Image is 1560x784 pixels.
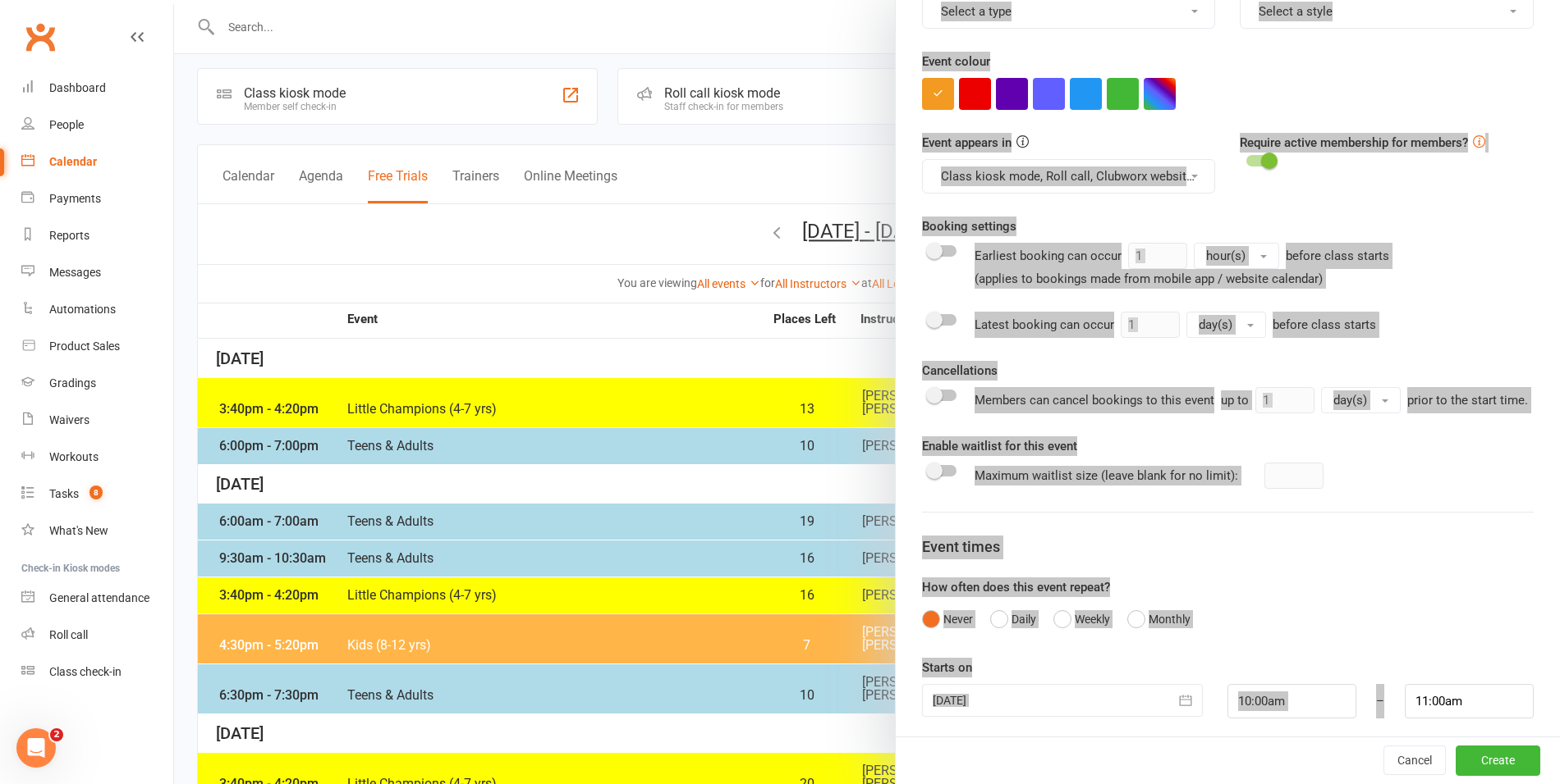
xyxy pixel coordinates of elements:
div: Tasks [49,487,79,500]
span: hour(s) [1206,248,1246,263]
label: How often does this event repeat? [922,577,1110,597]
div: What's New [49,524,108,537]
div: Workouts [49,450,99,463]
div: Dashboard [49,81,106,94]
label: Booking settings [922,217,1016,236]
button: Monthly [1127,604,1191,635]
button: hour(s) [1194,243,1279,269]
div: Automations [49,303,116,316]
a: Clubworx [20,16,61,57]
label: Cancellations [922,361,998,381]
div: Reports [49,229,89,242]
div: Maximum waitlist size (leave blank for no limit): [975,466,1238,485]
div: Payments [49,192,101,205]
label: Event appears in [922,133,1012,153]
span: day(s) [1199,317,1232,332]
a: Workouts [21,439,173,476]
a: Dashboard [21,70,173,107]
div: Class check-in [49,665,122,678]
button: Weekly [1053,604,1110,635]
span: 2 [50,728,63,741]
button: day(s) [1186,312,1266,338]
div: People [49,118,84,131]
a: Reports [21,217,173,254]
a: Gradings [21,365,173,402]
span: day(s) [1333,393,1367,408]
a: Payments [21,180,173,217]
div: Latest booking can occur [975,312,1376,338]
div: Product Sales [49,340,120,353]
span: prior to the start time. [1407,393,1528,408]
a: What's New [21,513,173,549]
button: Cancel [1383,746,1446,776]
button: Create [1456,746,1540,776]
button: Never [922,604,973,635]
a: Class kiosk mode [21,654,173,691]
span: 8 [89,485,103,499]
a: Product Sales [21,328,173,365]
label: Enable waitlist for this event [922,436,1077,456]
a: Roll call [21,617,173,654]
div: Waivers [49,413,89,426]
div: Event times [922,536,1534,559]
button: day(s) [1321,387,1401,413]
a: Waivers [21,402,173,439]
a: Calendar [21,144,173,180]
iframe: Intercom live chat [16,728,56,768]
div: up to [1221,387,1401,413]
div: – [1356,684,1406,718]
div: Gradings [49,376,96,390]
button: Class kiosk mode, Roll call, Clubworx website calendar and Mobile app [922,159,1216,194]
div: Roll call [49,628,88,641]
a: Automations [21,291,173,328]
a: Messages [21,254,173,291]
a: Tasks 8 [21,476,173,513]
span: before class starts [1273,317,1376,332]
button: Daily [990,604,1036,635]
a: General attendance kiosk mode [21,580,173,617]
a: People [21,107,173,144]
div: Members can cancel bookings to this event [975,387,1528,413]
label: Starts on [922,658,972,677]
div: Calendar [49,155,97,168]
label: Require active membership for members? [1240,135,1468,150]
div: General attendance [49,591,149,604]
div: Messages [49,266,101,279]
label: Event colour [922,52,990,71]
div: Earliest booking can occur [975,243,1389,289]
